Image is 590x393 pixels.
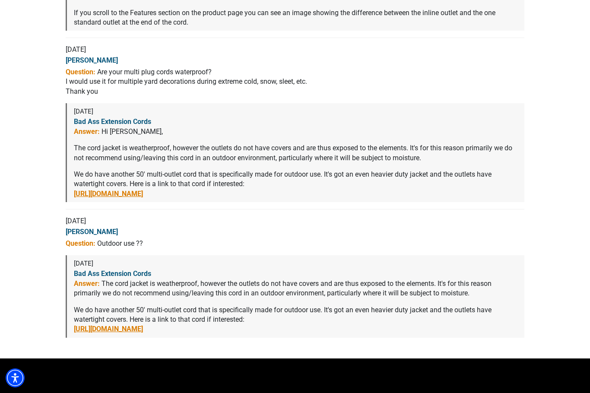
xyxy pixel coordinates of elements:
[74,127,517,136] p: Hi [PERSON_NAME],
[74,305,517,334] p: We do have another 50' multi-outlet cord that is specifically made for outdoor use. It's got an e...
[74,143,517,163] p: The cord jacket is weatherproof, however the outlets do not have covers and are thus exposed to t...
[74,260,93,267] span: [DATE]
[74,325,143,333] a: [URL][DOMAIN_NAME]
[66,45,86,54] span: [DATE]
[66,56,118,64] span: [PERSON_NAME]
[66,217,86,225] span: [DATE]
[66,227,118,235] span: [PERSON_NAME]
[74,108,93,115] span: [DATE]
[6,368,25,387] div: Accessibility Menu
[66,239,524,248] p: Outdoor use ??
[74,8,517,28] p: If you scroll to the Features section on the product page you can see an image showing the differ...
[66,67,524,96] p: Are your multi plug cords waterproof? I would use it for multiple yard decorations during extreme...
[74,190,143,198] a: [URL][DOMAIN_NAME]
[74,279,517,298] p: The cord jacket is weatherproof, however the outlets do not have covers and are thus exposed to t...
[74,170,517,199] p: We do have another 50' multi-outlet cord that is specifically made for outdoor use. It's got an e...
